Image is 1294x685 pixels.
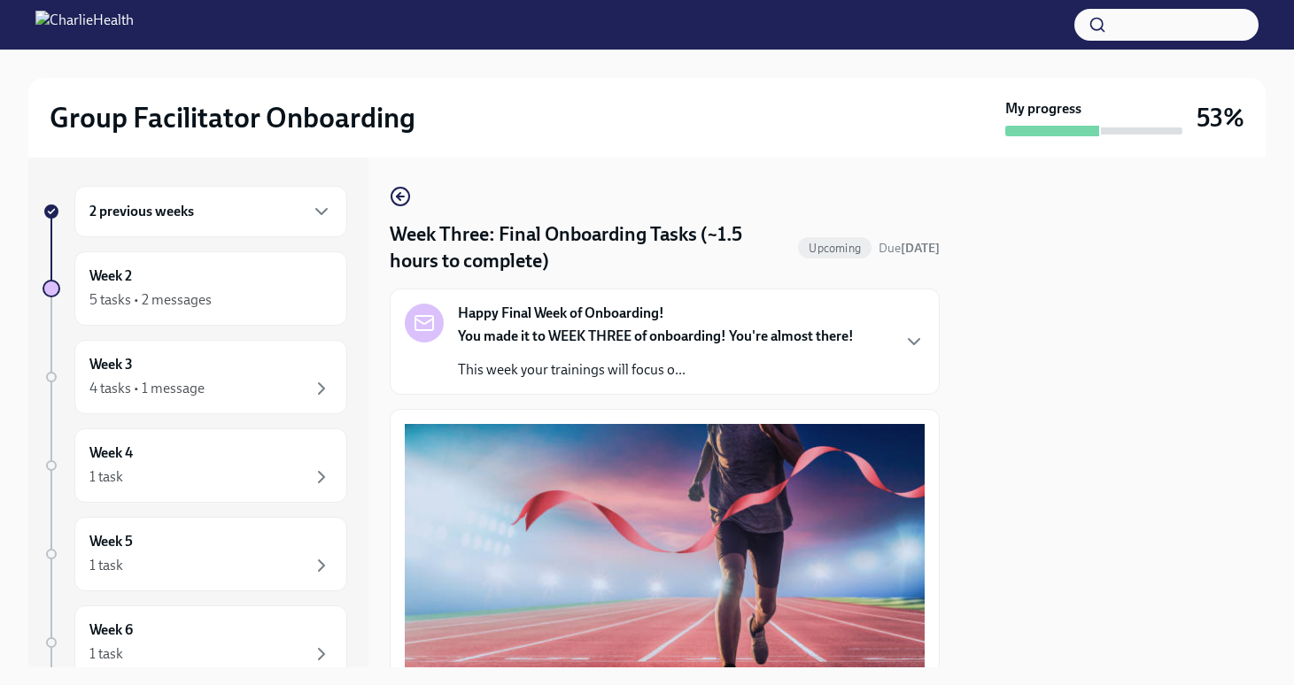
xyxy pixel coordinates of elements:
img: CharlieHealth [35,11,134,39]
span: October 11th, 2025 08:00 [879,240,940,257]
div: 1 task [89,556,123,575]
strong: Happy Final Week of Onboarding! [458,304,664,323]
strong: [DATE] [901,241,940,256]
a: Week 41 task [43,428,347,503]
strong: You made it to WEEK THREE of onboarding! You're almost there! [458,327,854,344]
h6: Week 2 [89,266,132,286]
span: Upcoming [798,242,872,255]
h2: Group Facilitator Onboarding [50,100,415,135]
h6: Week 4 [89,443,133,463]
a: Week 61 task [43,605,347,680]
h6: Week 5 [89,532,133,551]
a: Week 25 tasks • 2 messages [43,251,347,326]
h6: Week 6 [89,620,133,640]
div: 1 task [89,467,123,487]
p: This week your trainings will focus o... [458,360,854,380]
h4: Week Three: Final Onboarding Tasks (~1.5 hours to complete) [390,221,791,274]
h3: 53% [1197,102,1244,134]
h6: Week 3 [89,355,133,374]
div: 2 previous weeks [74,186,347,237]
span: Due [879,241,940,256]
div: 5 tasks • 2 messages [89,290,212,310]
a: Week 51 task [43,517,347,591]
div: 1 task [89,644,123,664]
h6: 2 previous weeks [89,202,194,221]
div: 4 tasks • 1 message [89,379,205,398]
strong: My progress [1005,99,1081,119]
a: Week 34 tasks • 1 message [43,340,347,414]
